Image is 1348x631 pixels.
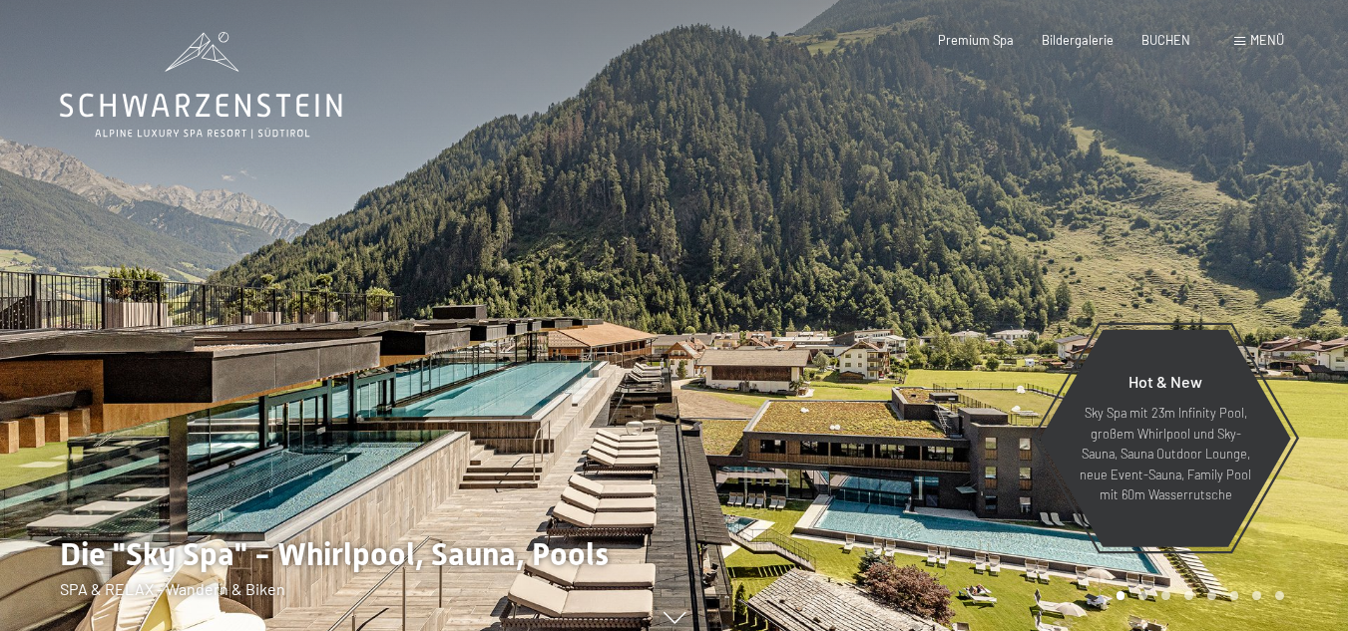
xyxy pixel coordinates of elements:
[1079,403,1252,504] p: Sky Spa mit 23m Infinity Pool, großem Whirlpool und Sky-Sauna, Sauna Outdoor Lounge, neue Event-S...
[938,32,1014,48] a: Premium Spa
[1141,32,1190,48] a: BUCHEN
[1250,32,1284,48] span: Menü
[1275,591,1284,600] div: Carousel Page 8
[1128,372,1202,391] span: Hot & New
[1207,591,1216,600] div: Carousel Page 5
[1138,591,1147,600] div: Carousel Page 2
[1252,591,1261,600] div: Carousel Page 7
[1230,591,1239,600] div: Carousel Page 6
[1161,591,1170,600] div: Carousel Page 3
[1184,591,1193,600] div: Carousel Page 4
[1042,32,1114,48] a: Bildergalerie
[1117,591,1125,600] div: Carousel Page 1 (Current Slide)
[1039,329,1292,548] a: Hot & New Sky Spa mit 23m Infinity Pool, großem Whirlpool und Sky-Sauna, Sauna Outdoor Lounge, ne...
[1110,591,1284,600] div: Carousel Pagination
